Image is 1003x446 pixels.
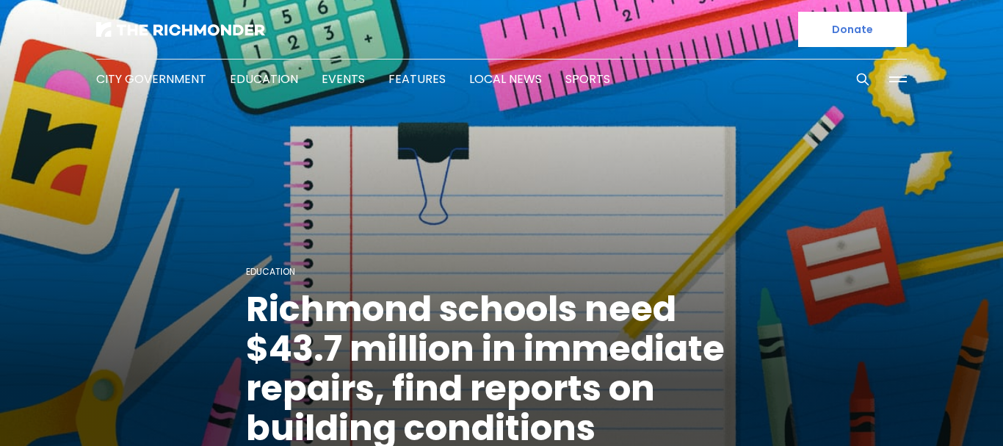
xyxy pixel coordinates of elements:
a: Local News [469,71,542,87]
a: Education [246,265,295,278]
a: Features [388,71,446,87]
a: Education [230,71,298,87]
a: Sports [565,71,610,87]
iframe: portal-trigger [926,374,1003,446]
img: The Richmonder [96,22,265,37]
a: Events [322,71,365,87]
button: Search this site [852,68,874,90]
a: Donate [798,12,907,47]
a: City Government [96,71,206,87]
